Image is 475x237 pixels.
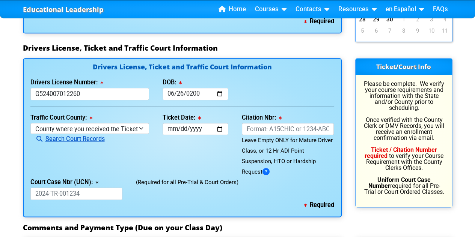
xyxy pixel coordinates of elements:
[397,27,411,34] a: 8
[397,16,411,23] a: 1
[163,123,228,135] input: mm/dd/yyyy
[304,18,334,25] b: Required
[368,176,431,189] b: Uniform Court Case Number
[293,4,332,15] a: Contacts
[252,4,290,15] a: Courses
[369,27,383,34] a: 6
[304,201,334,208] b: Required
[365,146,437,159] b: Ticket / Citation Number required
[242,123,334,135] input: Format: A15CHIC or 1234-ABC
[30,88,149,100] input: License or Florida ID Card Nbr
[356,16,369,23] a: 28
[30,115,92,121] label: Traffic Court County:
[356,58,452,75] h3: Ticket/Court Info
[216,4,249,15] a: Home
[23,3,104,16] a: Educational Leadership
[424,27,438,34] a: 10
[163,79,182,85] label: DOB:
[30,179,98,185] label: Court Case Nbr (UCN):
[30,79,103,85] label: Drivers License Number:
[383,27,397,34] a: 7
[430,4,451,15] a: FAQs
[163,88,228,100] input: mm/dd/yyyy
[335,4,380,15] a: Resources
[242,115,282,121] label: Citation Nbr:
[438,16,452,23] a: 4
[163,115,201,121] label: Ticket Date:
[410,27,424,34] a: 9
[129,177,341,200] div: (Required for all Pre-Trial & Court Orders)
[30,135,105,142] a: Search Court Records
[410,16,424,23] a: 2
[30,187,123,200] input: 2024-TR-001234
[356,27,369,34] a: 5
[242,135,334,177] div: Leave Empty ONLY for Mature Driver Class, or 12 Hr ADI Point Suspension, HTO or Hardship Request
[362,81,445,195] p: Please be complete. We verify your course requirements and information with the State and/or Coun...
[438,27,452,34] a: 11
[23,43,452,52] h3: Drivers License, Ticket and Traffic Court Information
[383,16,397,23] a: 30
[30,64,334,72] h4: Drivers License, Ticket and Traffic Court Information
[383,4,427,15] a: en Español
[369,16,383,23] a: 29
[424,16,438,23] a: 3
[23,223,452,232] h3: Comments and Payment Type (Due on your Class Day)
